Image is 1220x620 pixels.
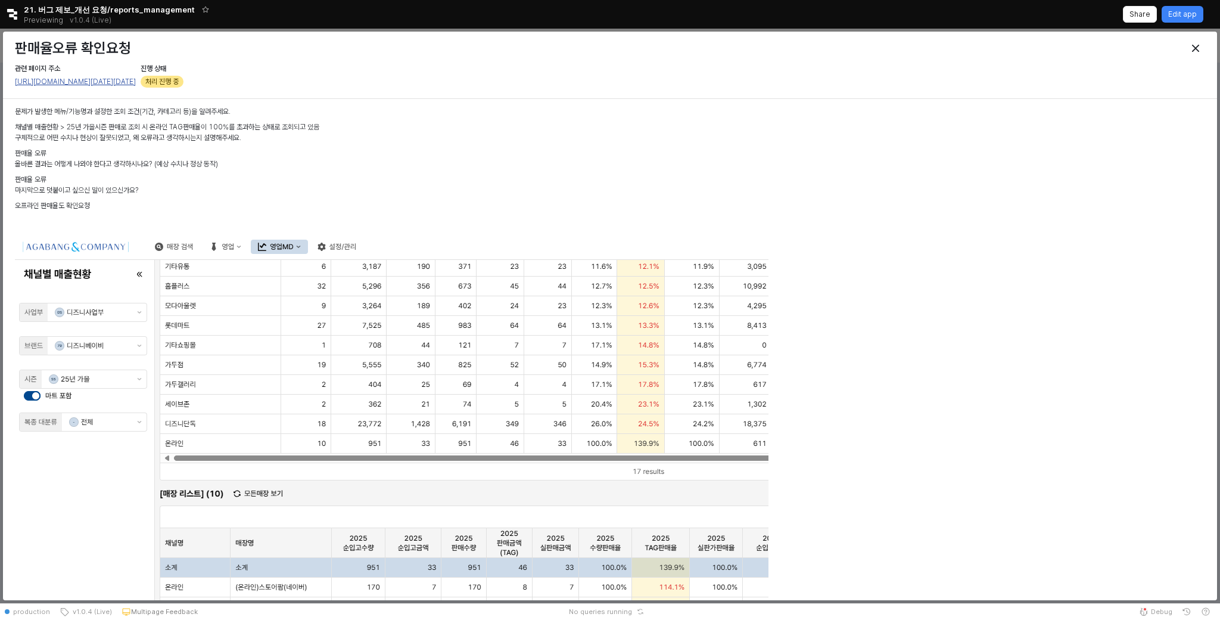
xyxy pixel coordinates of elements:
[200,4,211,15] button: Add app to favorites
[145,76,179,88] span: 처리 진행 중
[24,12,118,29] div: Previewing v1.0.4 (Live)
[1134,603,1177,620] button: Debug
[1186,39,1205,58] button: Close
[117,603,203,620] button: Multipage Feedback
[1162,6,1203,23] button: Edit app
[15,122,1205,132] p: 채녈별 매출현황 > 25년 가을시즌 판매로 조회 시 온라인 TAG판매율이 100%를 초과하는 상태로 조회되고 있음
[1151,607,1172,616] span: Debug
[1129,10,1150,19] p: Share
[141,64,166,73] span: 진행 상태
[15,200,1205,211] p: 오프라인 판매율도 확인요청
[55,603,117,620] button: v1.0.4 (Live)
[1196,603,1215,620] button: Help
[69,607,112,616] span: v1.0.4 (Live)
[13,607,50,616] span: production
[24,14,63,26] span: Previewing
[569,607,632,616] span: No queries running
[63,12,118,29] button: Releases and History
[131,607,198,616] p: Multipage Feedback
[1168,10,1197,19] p: Edit app
[15,174,1205,185] p: 판매율 오류
[1177,603,1196,620] button: History
[15,106,1205,117] p: 문제가 발생한 메뉴/기능명과 설정한 조회 조건(기간, 카테고리 등)을 알려주세요.
[15,148,1205,159] p: 판매율 오류
[70,15,111,25] p: v1.0.4 (Live)
[15,40,905,57] h3: 판매율오류 확인요청
[1123,6,1157,23] button: Share app
[15,64,60,73] span: 관련 페이지 주소
[24,4,195,15] span: 21. 버그 제보_개선 요청/reports_management
[15,77,136,86] a: [URL][DOMAIN_NAME][DATE][DATE]
[634,608,646,615] button: Reset app state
